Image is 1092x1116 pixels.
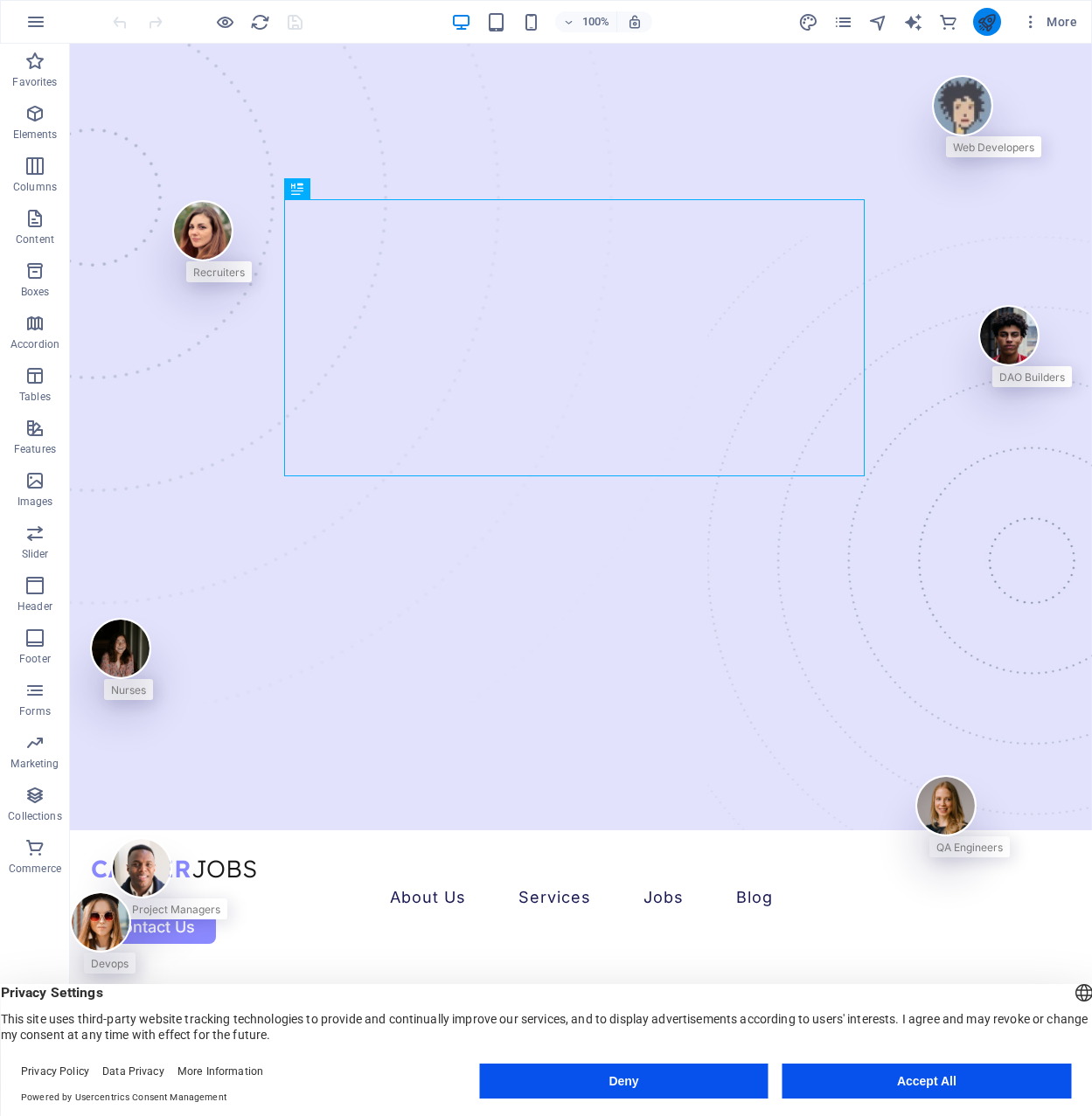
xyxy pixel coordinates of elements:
[12,75,57,89] p: Favorites
[581,11,609,32] h6: 100%
[938,12,958,32] i: Commerce
[13,128,58,142] p: Elements
[798,12,818,32] i: Design (Ctrl+Alt+Y)
[868,12,888,32] i: Navigator
[8,809,61,823] p: Collections
[903,12,923,32] i: AI Writer
[868,11,889,32] button: navigator
[19,704,51,718] p: Forms
[903,11,924,32] button: text_generator
[16,232,54,246] p: Content
[798,11,819,32] button: design
[10,337,59,351] p: Accordion
[17,495,53,509] p: Images
[249,11,270,32] button: reload
[833,11,854,32] button: pages
[9,862,61,876] p: Commerce
[250,12,270,32] i: Reload page
[13,180,57,194] p: Columns
[555,11,617,32] button: 100%
[19,652,51,666] p: Footer
[14,442,56,456] p: Features
[1022,13,1077,31] span: More
[17,600,52,613] p: Header
[21,285,50,299] p: Boxes
[214,11,235,32] button: Click here to leave preview mode and continue editing
[627,14,643,30] i: On resize automatically adjust zoom level to fit chosen device.
[1015,8,1084,36] button: More
[22,547,49,561] p: Slider
[10,757,59,771] p: Marketing
[973,8,1001,36] button: publish
[938,11,959,32] button: commerce
[19,390,51,404] p: Tables
[833,12,853,32] i: Pages (Ctrl+Alt+S)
